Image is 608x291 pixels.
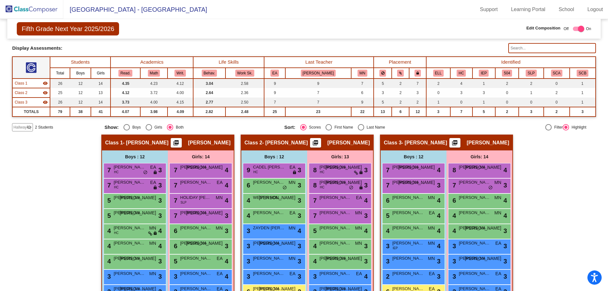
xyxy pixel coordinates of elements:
[320,185,324,190] span: HC
[150,179,156,186] span: EA
[168,79,193,88] td: 4.12
[111,57,193,68] th: Academics
[158,196,162,205] span: 3
[285,68,351,79] th: Julia Altenhofen
[312,197,317,204] span: 7
[570,79,596,88] td: 1
[180,194,212,201] span: HOLIDAY [PERSON_NAME]
[374,79,392,88] td: 5
[50,57,111,68] th: Students
[554,4,579,15] a: School
[320,164,351,170] span: [PERSON_NAME]
[12,88,50,98] td: Staci Hale - Staci Hale
[120,194,156,201] span: [PERSON_NAME]
[180,225,212,231] span: [PERSON_NAME]
[326,164,362,171] span: [PERSON_NAME]
[374,88,392,98] td: 3
[172,167,177,174] span: 7
[307,124,321,130] div: Scores
[451,140,459,149] mat-icon: picture_as_pdf
[245,197,250,204] span: 4
[450,98,472,107] td: 0
[188,140,231,146] span: [PERSON_NAME]
[173,124,184,130] div: Both
[225,107,264,117] td: 2.48
[50,68,70,79] th: Total
[392,107,409,117] td: 6
[450,68,472,79] th: Highly Capable
[358,70,367,77] button: MN
[392,98,409,107] td: 2
[111,88,140,98] td: 4.12
[111,107,140,117] td: 4.07
[355,210,362,216] span: MN
[544,79,570,88] td: 0
[320,194,351,201] span: [PERSON_NAME]
[570,107,596,117] td: 3
[172,140,180,149] mat-icon: picture_as_pdf
[459,164,491,170] span: [PERSON_NAME]
[503,196,507,205] span: 4
[428,194,435,201] span: MN
[158,180,162,190] span: 3
[284,124,295,130] span: Sort:
[253,225,285,231] span: ZAYDEN [PERSON_NAME]
[570,68,596,79] th: Student Concern Plan - Behavior
[544,107,570,117] td: 2
[472,98,496,107] td: 1
[264,107,285,117] td: 25
[459,194,491,201] span: [PERSON_NAME]
[495,107,519,117] td: 2
[312,212,317,219] span: 7
[288,225,295,231] span: MN
[12,45,62,51] span: Display Assessments:
[289,210,295,216] span: EA
[392,164,424,170] span: [PERSON_NAME]
[426,68,450,79] th: English Language Learner
[519,79,543,88] td: 2
[264,98,285,107] td: 7
[374,98,392,107] td: 5
[428,225,435,231] span: MN
[384,140,402,146] span: Class 3
[429,210,435,216] span: EA
[450,79,472,88] td: 4
[253,194,285,201] span: WESTIN HOLTHENRICHS
[70,107,91,117] td: 38
[63,4,207,15] span: [GEOGRAPHIC_DATA] - [GEOGRAPHIC_DATA]
[106,212,111,219] span: 5
[451,182,456,189] span: 7
[50,79,70,88] td: 26
[225,165,228,175] span: 4
[153,185,157,190] span: lock
[244,140,262,146] span: Class 2
[409,79,426,88] td: 7
[104,124,119,130] span: Show:
[465,164,501,171] span: [PERSON_NAME]
[12,79,50,88] td: Natalie Coble - Natalie Coble
[437,196,440,205] span: 4
[364,180,368,190] span: 3
[381,150,446,163] div: Boys : 12
[392,225,424,231] span: [PERSON_NAME]
[13,124,27,130] span: Hallway
[409,98,426,107] td: 2
[570,98,596,107] td: 1
[327,140,370,146] span: [PERSON_NAME]
[225,98,264,107] td: 2.50
[519,107,543,117] td: 3
[259,194,295,201] span: [PERSON_NAME]
[298,165,301,175] span: 3
[564,26,569,32] span: Off
[355,225,362,231] span: MN
[225,196,228,205] span: 4
[437,165,440,175] span: 4
[488,185,493,190] span: do_not_disturb_alt
[245,167,250,174] span: 9
[15,99,27,105] span: Class 3
[503,180,507,190] span: 3
[467,140,509,146] span: [PERSON_NAME]
[426,57,596,68] th: Identified
[495,88,519,98] td: 0
[150,164,156,171] span: EA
